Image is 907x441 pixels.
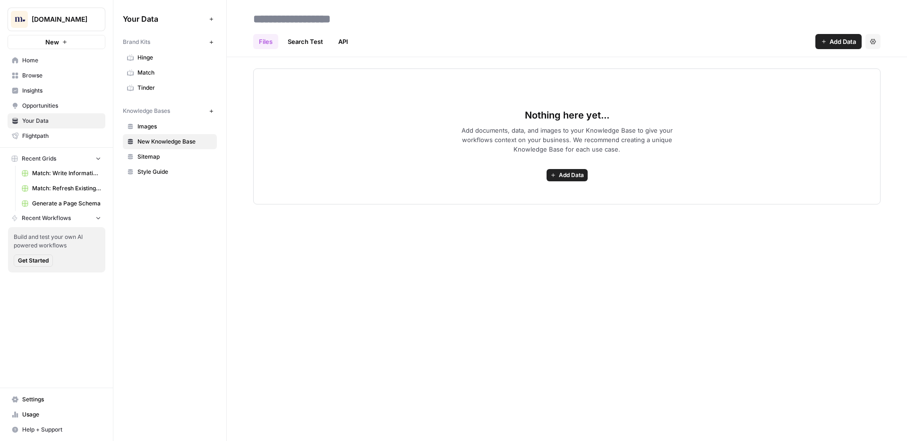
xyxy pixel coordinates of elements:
[525,109,609,122] span: Nothing here yet...
[446,126,688,154] span: Add documents, data, and images to your Knowledge Base to give your workflows context on your bus...
[22,102,101,110] span: Opportunities
[22,214,71,222] span: Recent Workflows
[123,149,217,164] a: Sitemap
[14,233,100,250] span: Build and test your own AI powered workflows
[17,181,105,196] a: Match: Refresh Existing Content
[17,196,105,211] a: Generate a Page Schema
[815,34,862,49] button: Add Data
[123,107,170,115] span: Knowledge Bases
[17,166,105,181] a: Match: Write Informational Article
[8,422,105,437] button: Help + Support
[22,425,101,434] span: Help + Support
[45,37,59,47] span: New
[8,211,105,225] button: Recent Workflows
[137,84,213,92] span: Tinder
[137,122,213,131] span: Images
[8,113,105,128] a: Your Data
[22,86,101,95] span: Insights
[14,254,53,267] button: Get Started
[32,199,101,208] span: Generate a Page Schema
[22,395,101,404] span: Settings
[8,83,105,98] a: Insights
[547,169,588,181] button: Add Data
[32,169,101,178] span: Match: Write Informational Article
[8,128,105,144] a: Flightpath
[18,256,49,265] span: Get Started
[559,171,584,179] span: Add Data
[8,152,105,166] button: Recent Grids
[123,50,217,65] a: Hinge
[253,34,278,49] a: Files
[137,53,213,62] span: Hinge
[137,153,213,161] span: Sitemap
[137,68,213,77] span: Match
[8,407,105,422] a: Usage
[22,117,101,125] span: Your Data
[8,53,105,68] a: Home
[123,164,217,179] a: Style Guide
[123,13,205,25] span: Your Data
[123,134,217,149] a: New Knowledge Base
[8,392,105,407] a: Settings
[22,71,101,80] span: Browse
[123,38,150,46] span: Brand Kits
[137,168,213,176] span: Style Guide
[22,132,101,140] span: Flightpath
[137,137,213,146] span: New Knowledge Base
[830,37,856,46] span: Add Data
[8,68,105,83] a: Browse
[123,80,217,95] a: Tinder
[333,34,354,49] a: API
[32,15,89,24] span: [DOMAIN_NAME]
[11,11,28,28] img: Match.com Logo
[282,34,329,49] a: Search Test
[123,119,217,134] a: Images
[8,98,105,113] a: Opportunities
[22,154,56,163] span: Recent Grids
[8,35,105,49] button: New
[8,8,105,31] button: Workspace: Match.com
[22,56,101,65] span: Home
[22,410,101,419] span: Usage
[123,65,217,80] a: Match
[32,184,101,193] span: Match: Refresh Existing Content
